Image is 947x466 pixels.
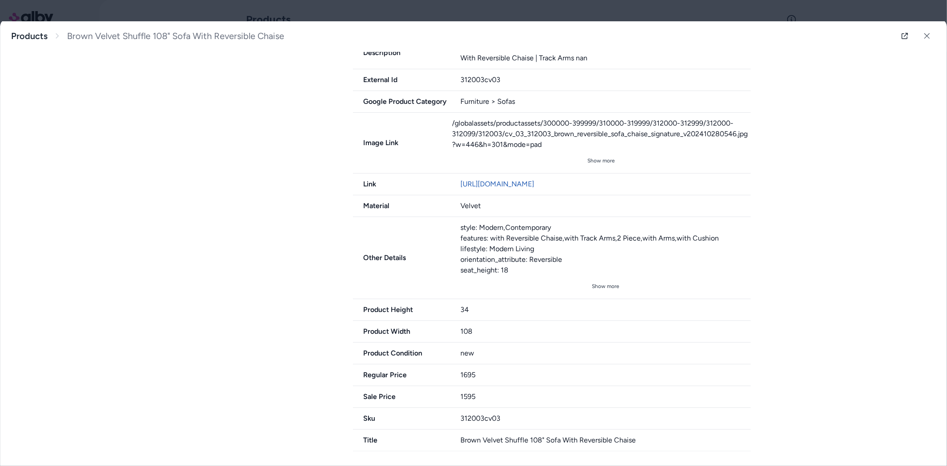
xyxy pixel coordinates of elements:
[353,47,450,58] span: Description
[460,435,751,446] div: Brown Velvet Shuffle 108" Sofa With Reversible Chaise
[460,201,751,211] div: Velvet
[460,180,534,188] a: [URL][DOMAIN_NAME]
[67,31,284,42] span: Brown Velvet Shuffle 108" Sofa With Reversible Chaise
[460,279,751,293] button: Show more
[353,304,450,315] span: Product Height
[452,154,751,168] button: Show more
[353,391,450,402] span: Sale Price
[460,96,751,107] div: Furniture > Sofas
[353,348,450,359] span: Product Condition
[353,435,450,446] span: Title
[460,348,751,359] div: new
[460,326,751,337] div: 108
[460,304,751,315] div: 34
[353,253,450,263] span: Other Details
[460,391,751,402] div: 1595
[11,31,48,42] a: Products
[452,118,751,150] div: /globalassets/productassets/300000-399999/310000-319999/312000-312999/312000-312099/312003/cv_03_...
[353,413,450,424] span: Sku
[460,413,751,424] div: 312003cv03
[460,222,751,276] div: style: Modern,Contemporary features: with Reversible Chaise,with Track Arms,2 Piece,with Arms,wit...
[353,138,442,148] span: Image Link
[353,370,450,380] span: Regular Price
[460,370,751,380] div: 1695
[460,75,751,85] div: 312003cv03
[11,31,284,42] nav: breadcrumb
[353,75,450,85] span: External Id
[353,179,450,190] span: Link
[353,96,450,107] span: Google Product Category
[353,201,450,211] span: Material
[460,42,751,63] p: Brown Velvet Shuffle 108" Sofa With Reversible Chaise Shuffle 108" Beige Fabric Sofa With Reversi...
[353,326,450,337] span: Product Width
